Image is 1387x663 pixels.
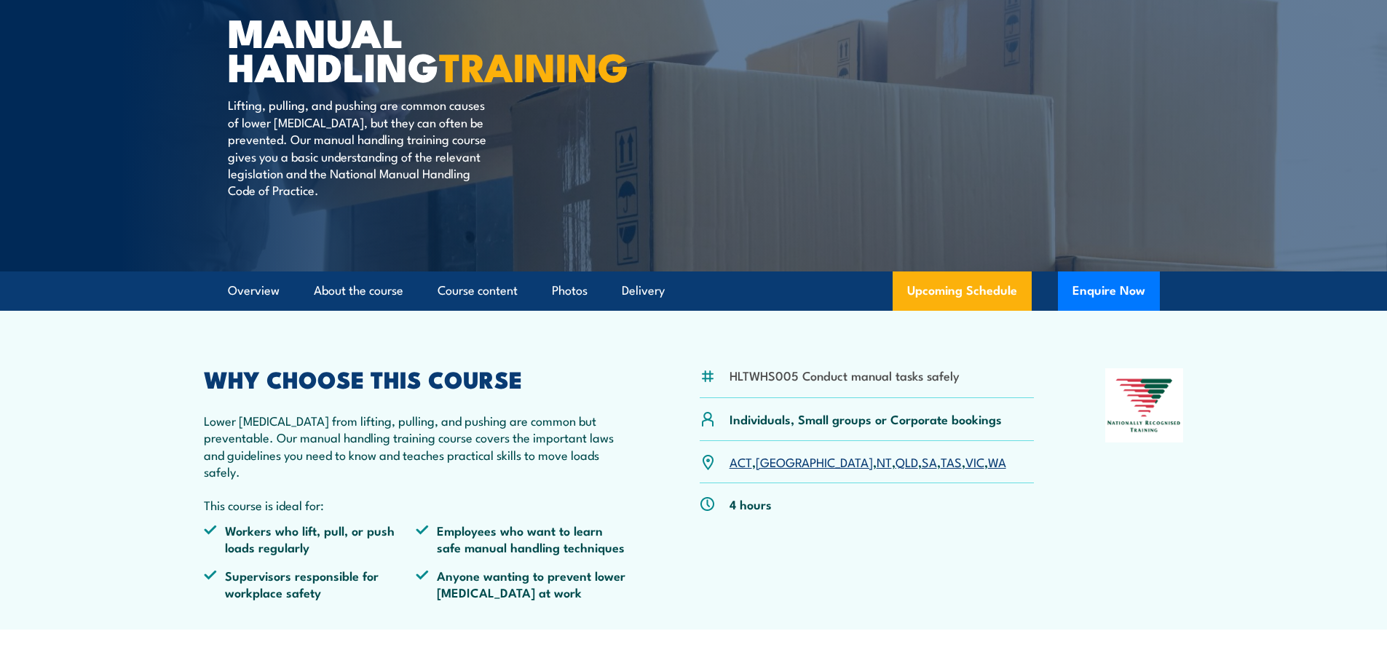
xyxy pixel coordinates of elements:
a: Overview [228,271,280,310]
li: Employees who want to learn safe manual handling techniques [416,522,628,556]
a: Photos [552,271,588,310]
h2: WHY CHOOSE THIS COURSE [204,368,629,389]
a: About the course [314,271,403,310]
p: , , , , , , , [730,453,1006,470]
strong: TRAINING [439,35,628,95]
button: Enquire Now [1058,271,1160,311]
li: Anyone wanting to prevent lower [MEDICAL_DATA] at work [416,567,628,601]
p: This course is ideal for: [204,496,629,513]
a: SA [922,453,937,470]
a: VIC [965,453,984,470]
p: Individuals, Small groups or Corporate bookings [730,410,1002,427]
a: NT [877,453,892,470]
p: Lifting, pulling, and pushing are common causes of lower [MEDICAL_DATA], but they can often be pr... [228,96,494,198]
a: QLD [896,453,918,470]
p: Lower [MEDICAL_DATA] from lifting, pulling, and pushing are common but preventable. Our manual ha... [204,412,629,480]
li: HLTWHS005 Conduct manual tasks safely [730,367,960,384]
li: Workers who lift, pull, or push loads regularly [204,522,416,556]
a: Delivery [622,271,665,310]
p: 4 hours [730,496,772,512]
a: TAS [941,453,962,470]
a: Upcoming Schedule [893,271,1032,311]
a: Course content [438,271,518,310]
a: ACT [730,453,752,470]
a: [GEOGRAPHIC_DATA] [756,453,873,470]
img: Nationally Recognised Training logo. [1105,368,1184,442]
a: WA [988,453,1006,470]
h1: Manual Handling [228,15,588,82]
li: Supervisors responsible for workplace safety [204,567,416,601]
